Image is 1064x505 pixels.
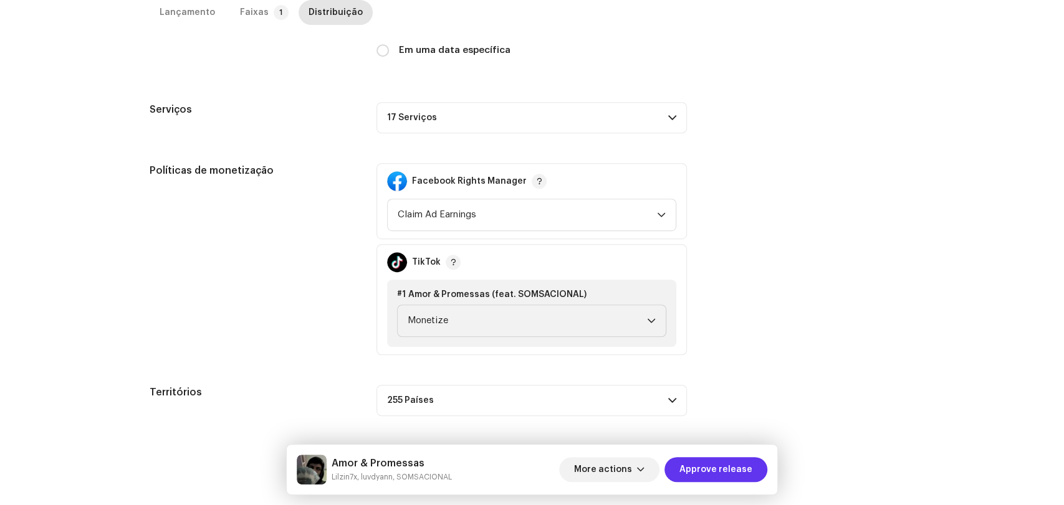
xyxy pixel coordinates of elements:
[332,471,452,483] small: Amor & Promessas
[332,456,452,471] h5: Amor & Promessas
[150,385,357,400] h5: Territórios
[408,305,647,336] span: Monetize
[664,457,767,482] button: Approve release
[150,163,357,178] h5: Políticas de monetização
[412,257,441,267] strong: TikTok
[574,457,632,482] span: More actions
[657,199,666,230] div: dropdown trigger
[412,176,527,186] strong: Facebook Rights Manager
[150,102,357,117] h5: Serviços
[397,290,666,300] div: #1 Amor & Promessas (feat. SOMSACIONAL)
[647,305,656,336] div: dropdown trigger
[376,385,687,416] p-accordion-header: 255 Países
[376,102,687,133] p-accordion-header: 17 Serviços
[297,455,327,484] img: d7d07de3-e71a-4c26-be1c-a63a32a00438
[679,457,752,482] span: Approve release
[559,457,659,482] button: More actions
[399,44,510,57] label: Em uma data específica
[398,199,657,230] span: Claim Ad Earnings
